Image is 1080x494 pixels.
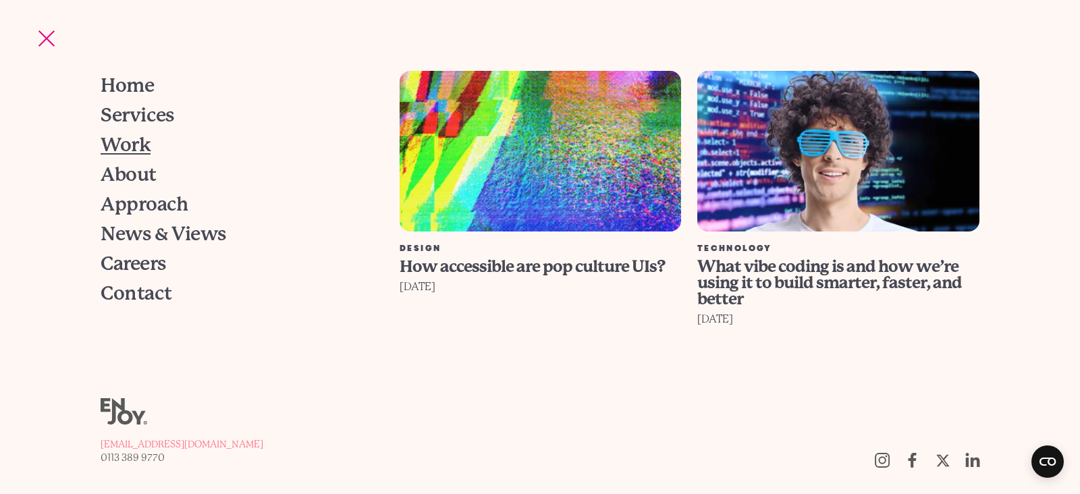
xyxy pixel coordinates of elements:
img: How accessible are pop culture UIs? [400,71,682,231]
span: Careers [101,254,165,273]
a: Follow us on Instagram [867,445,897,475]
div: [DATE] [400,277,682,296]
a: Approach [101,190,364,219]
span: About [101,165,156,184]
div: [DATE] [697,310,979,329]
span: Home [101,76,154,95]
div: Technology [697,245,979,253]
span: How accessible are pop culture UIs? [400,257,665,276]
a: 0113 389 9770 [101,451,263,464]
span: News & Views [101,225,225,244]
a: How accessible are pop culture UIs? Design How accessible are pop culture UIs? [DATE] [391,71,690,399]
span: 0113 389 9770 [101,452,165,463]
span: Approach [101,195,188,214]
a: Careers [101,249,364,279]
span: [EMAIL_ADDRESS][DOMAIN_NAME] [101,439,263,449]
span: Contact [101,284,171,303]
a: Contact [101,279,364,308]
a: [EMAIL_ADDRESS][DOMAIN_NAME] [101,437,263,451]
a: Work [101,130,364,160]
a: Home [101,71,364,101]
a: Services [101,101,364,130]
span: What vibe coding is and how we’re using it to build smarter, faster, and better [697,257,962,308]
a: News & Views [101,219,364,249]
span: Services [101,106,174,125]
span: Work [101,136,151,155]
button: Site navigation [32,24,61,53]
a: Follow us on Twitter [927,445,958,475]
a: What vibe coding is and how we’re using it to build smarter, faster, and better Technology What v... [689,71,988,399]
a: https://uk.linkedin.com/company/enjoy-digital [958,445,988,475]
div: Design [400,245,682,253]
a: Follow us on Facebook [897,445,927,475]
button: Open CMP widget [1031,445,1064,478]
img: What vibe coding is and how we’re using it to build smarter, faster, and better [697,71,979,231]
a: About [101,160,364,190]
